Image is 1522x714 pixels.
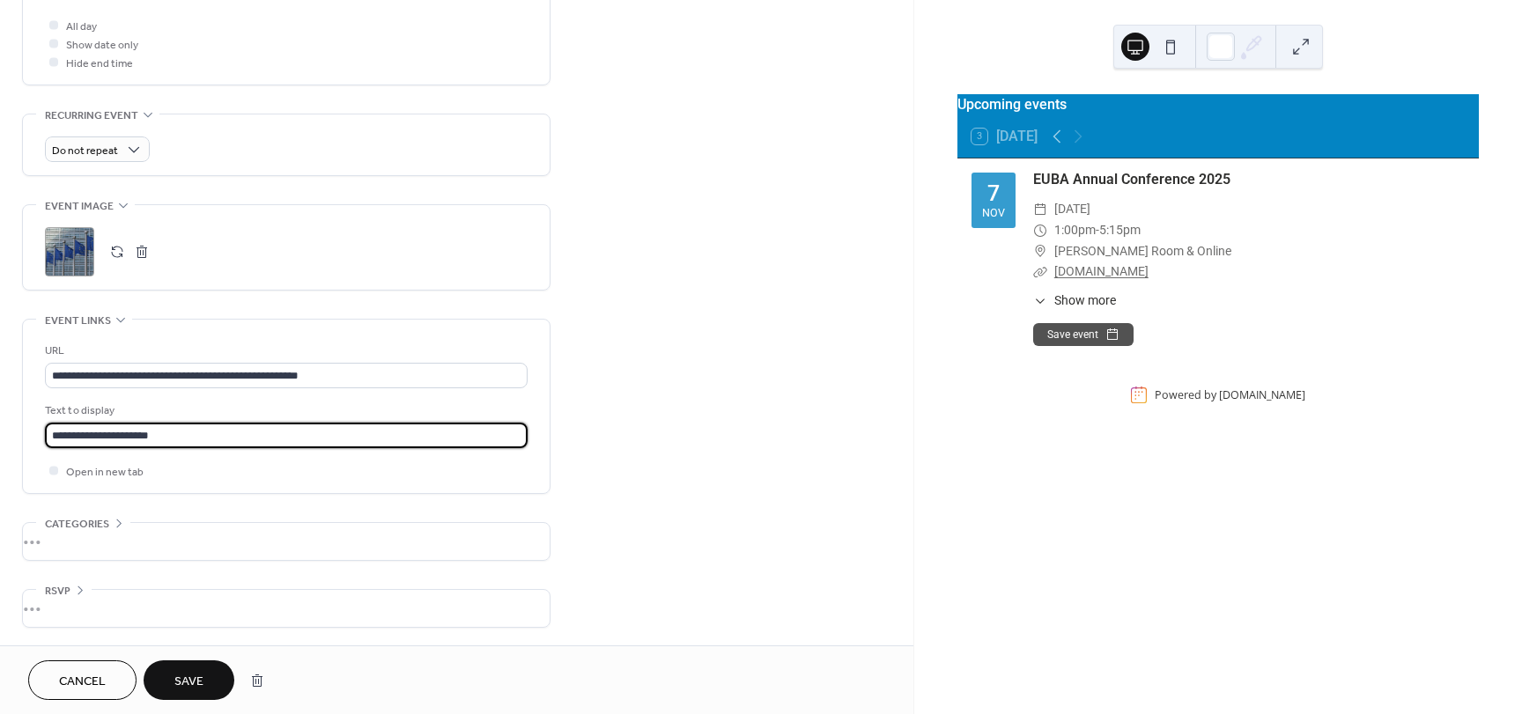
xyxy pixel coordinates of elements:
button: Save [144,660,234,700]
div: URL [45,342,524,360]
div: Nov [982,208,1005,219]
div: Text to display [45,401,524,420]
span: [DATE] [1054,199,1090,220]
div: ​ [1033,241,1047,262]
span: 5:15pm [1099,220,1141,241]
span: All day [66,18,97,36]
span: - [1096,220,1099,241]
div: Upcoming events [957,94,1479,115]
div: 7 [987,182,1000,204]
div: ​ [1033,261,1047,283]
a: EUBA Annual Conference 2025 [1033,171,1230,188]
span: Open in new tab [66,463,144,482]
span: [PERSON_NAME] Room & Online [1054,241,1231,262]
button: ​Show more [1033,291,1116,310]
span: Show date only [66,36,138,55]
span: Show more [1054,291,1116,310]
button: Cancel [28,660,137,700]
span: Recurring event [45,107,138,125]
div: ​ [1033,291,1047,310]
div: ; [45,227,94,276]
div: ​ [1033,199,1047,220]
span: Event image [45,197,114,216]
button: Save event [1033,323,1134,346]
div: ​ [1033,220,1047,241]
div: ••• [23,523,550,560]
div: Powered by [1155,387,1305,402]
div: ••• [23,590,550,627]
span: Hide end time [66,55,133,73]
span: Do not repeat [52,141,118,161]
span: 1:00pm [1054,220,1096,241]
span: RSVP [45,582,70,600]
span: Event links [45,312,111,330]
span: Save [174,673,203,691]
span: Categories [45,515,109,534]
a: [DOMAIN_NAME] [1219,387,1305,402]
a: [DOMAIN_NAME] [1054,264,1149,278]
span: Cancel [59,673,106,691]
